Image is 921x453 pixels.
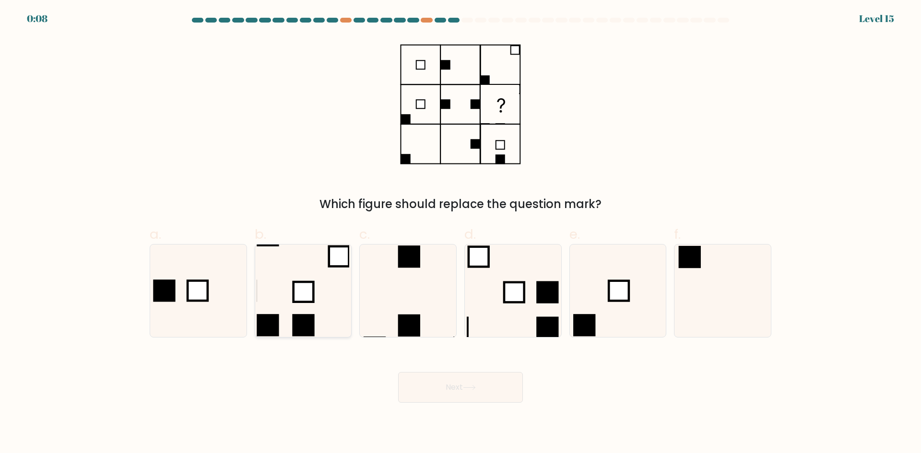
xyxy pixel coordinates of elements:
span: c. [359,225,370,244]
span: f. [674,225,681,244]
span: b. [255,225,266,244]
div: 0:08 [27,12,47,26]
div: Level 15 [859,12,894,26]
span: e. [569,225,580,244]
span: d. [464,225,476,244]
div: Which figure should replace the question mark? [155,196,766,213]
button: Next [398,372,523,403]
span: a. [150,225,161,244]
